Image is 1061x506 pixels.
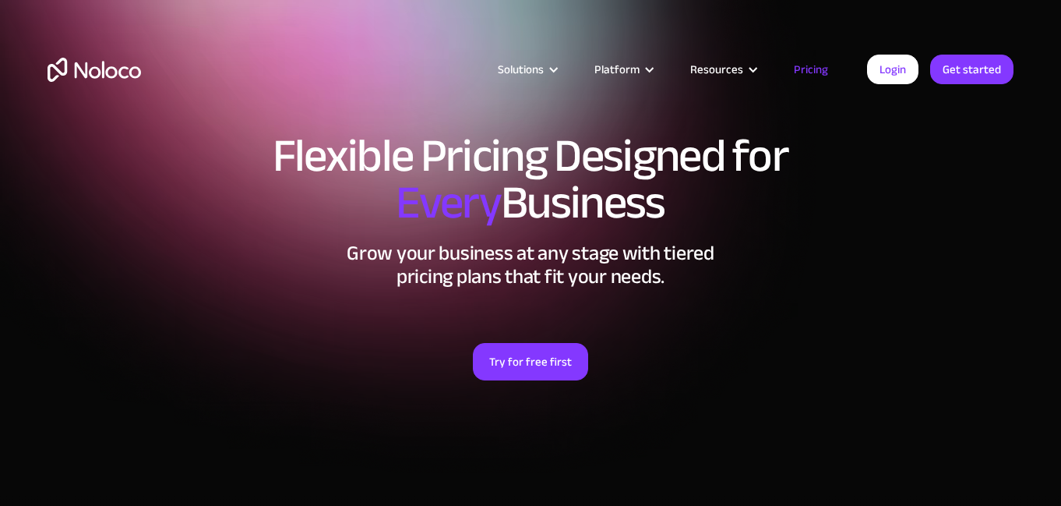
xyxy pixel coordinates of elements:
[930,55,1013,84] a: Get started
[396,159,501,246] span: Every
[690,59,743,80] div: Resources
[498,59,544,80] div: Solutions
[48,58,141,82] a: home
[478,59,575,80] div: Solutions
[48,133,1013,226] h1: Flexible Pricing Designed for Business
[671,59,774,80] div: Resources
[594,59,640,80] div: Platform
[867,55,918,84] a: Login
[473,343,588,380] a: Try for free first
[575,59,671,80] div: Platform
[774,59,848,80] a: Pricing
[48,242,1013,288] h2: Grow your business at any stage with tiered pricing plans that fit your needs.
